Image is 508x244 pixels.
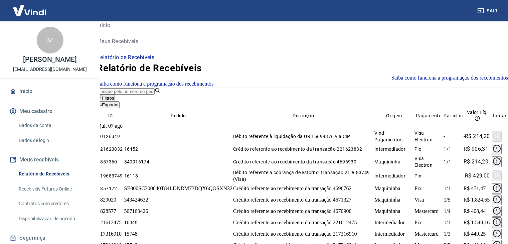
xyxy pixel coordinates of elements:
[374,197,414,203] p: Maquininha
[414,172,443,179] p: Pix
[414,112,443,119] p: Pagamento
[492,112,507,119] p: Tarifas
[464,109,492,116] p: Valor Líq.
[98,185,124,192] p: 4857172
[16,182,92,196] a: Recebíveis Futuros Online
[124,146,232,152] p: 16452
[374,208,414,214] p: Maquininha
[233,133,374,140] p: Débito referente à liquidação da UR 15699376 via CIP
[414,186,443,192] p: Pix
[37,27,63,53] div: M
[233,197,374,203] p: Crédito referente ao recebimento da transação 4671327
[374,220,414,226] p: Intermediador
[8,0,51,21] img: Vindi
[97,21,508,29] a: Início
[16,212,92,226] a: Disponibilização de agenda
[16,197,92,211] a: Contratos com credores
[233,208,374,214] p: Crédito referente ao recebimento da transação 4670900
[98,220,124,226] p: 221612475
[444,220,463,226] p: 1/1
[464,158,492,166] p: R$ 214,20
[464,132,492,140] p: -R$ 214,20
[414,208,443,214] p: Mastercard
[233,220,374,226] p: Crédito referente ao recebimento da transação 221612475
[13,66,87,73] p: [EMAIL_ADDRESS][DOMAIN_NAME]
[8,84,92,99] a: Início
[97,37,508,45] a: Meus Recebíveis
[124,220,232,226] p: 16448
[414,197,443,203] p: Visa
[374,146,414,152] p: Intermediador
[97,101,120,108] button: Exportar
[23,56,76,63] p: [PERSON_NAME]
[233,158,374,165] p: Crédito referente ao recebimento da transação 4696930
[98,146,124,152] p: 221623832
[98,172,124,179] p: 219683749
[16,119,92,132] a: Dados da conta
[124,197,232,203] p: 343424632
[414,220,443,226] p: Pix
[414,130,443,143] p: Visa Electron
[98,123,123,129] span: Qui, 07 ago
[374,112,414,119] p: Origem
[444,146,463,152] p: 1/1
[444,158,463,165] p: 1/1
[98,197,124,203] p: 4829020
[97,45,508,53] p: /
[444,112,463,119] p: Parcelas
[444,197,463,203] p: 1/5
[97,81,213,87] a: Saiba como funciona a programação dos recebimentos
[414,231,443,237] p: Mastercard
[233,146,374,152] p: Crédito referente ao recebimento da transação 221623832
[97,62,508,75] h4: Relatório de Recebíveis
[374,158,414,165] p: Maquininha
[391,75,508,81] a: Saiba como funciona a programação dos recebimentos
[444,133,463,140] p: -
[464,197,492,203] p: R$ 1.824,65
[124,231,232,237] p: 15748
[124,208,232,214] p: 507160426
[97,29,508,37] p: /
[97,53,508,62] p: Relatório de Recebíveis
[464,172,492,180] p: -R$ 429,00
[233,112,374,119] p: Descrição
[444,172,463,179] p: -
[98,208,124,214] p: 4828577
[444,208,463,214] p: 1/4
[124,158,232,165] p: 340916174
[98,133,124,140] p: 20126349
[233,186,374,192] p: Crédito referente ao recebimento da transação 4696762
[374,130,414,143] p: Vindi Pagamentos
[233,169,374,182] p: Débito referente a cobrança de estorno, transação 219683749 (Visa)
[374,231,414,237] p: Intermediador
[98,231,124,237] p: 217316910
[98,112,124,119] p: ID
[124,186,232,192] p: SE000SC300040T84LDNDM73DQX6QOSXN32
[464,220,492,226] p: R$ 1.548,16
[444,231,463,237] p: 1/3
[233,231,374,237] p: Crédito referente ao recebimento da transação 217316910
[124,172,232,179] p: 16118
[97,95,115,101] button: Filtros
[464,208,492,214] p: R$ 408,44
[374,172,414,179] p: Intermediador
[444,186,463,192] p: 1/1
[464,186,492,192] p: R$ 471,47
[16,134,92,147] a: Dados de login
[464,231,492,237] p: R$ 449,25
[374,186,414,192] p: Maquininha
[414,155,443,168] p: Visa Electron
[97,88,155,95] input: Busque pelo número do pedido
[476,5,500,17] button: Sair
[124,112,232,119] p: Pedido
[8,104,92,119] button: Meu cadastro
[464,145,492,153] p: R$ 906,31
[8,152,92,167] button: Meus recebíveis
[16,167,92,181] a: Relatório de Recebíveis
[98,158,124,165] p: 4857360
[414,146,443,152] p: Pix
